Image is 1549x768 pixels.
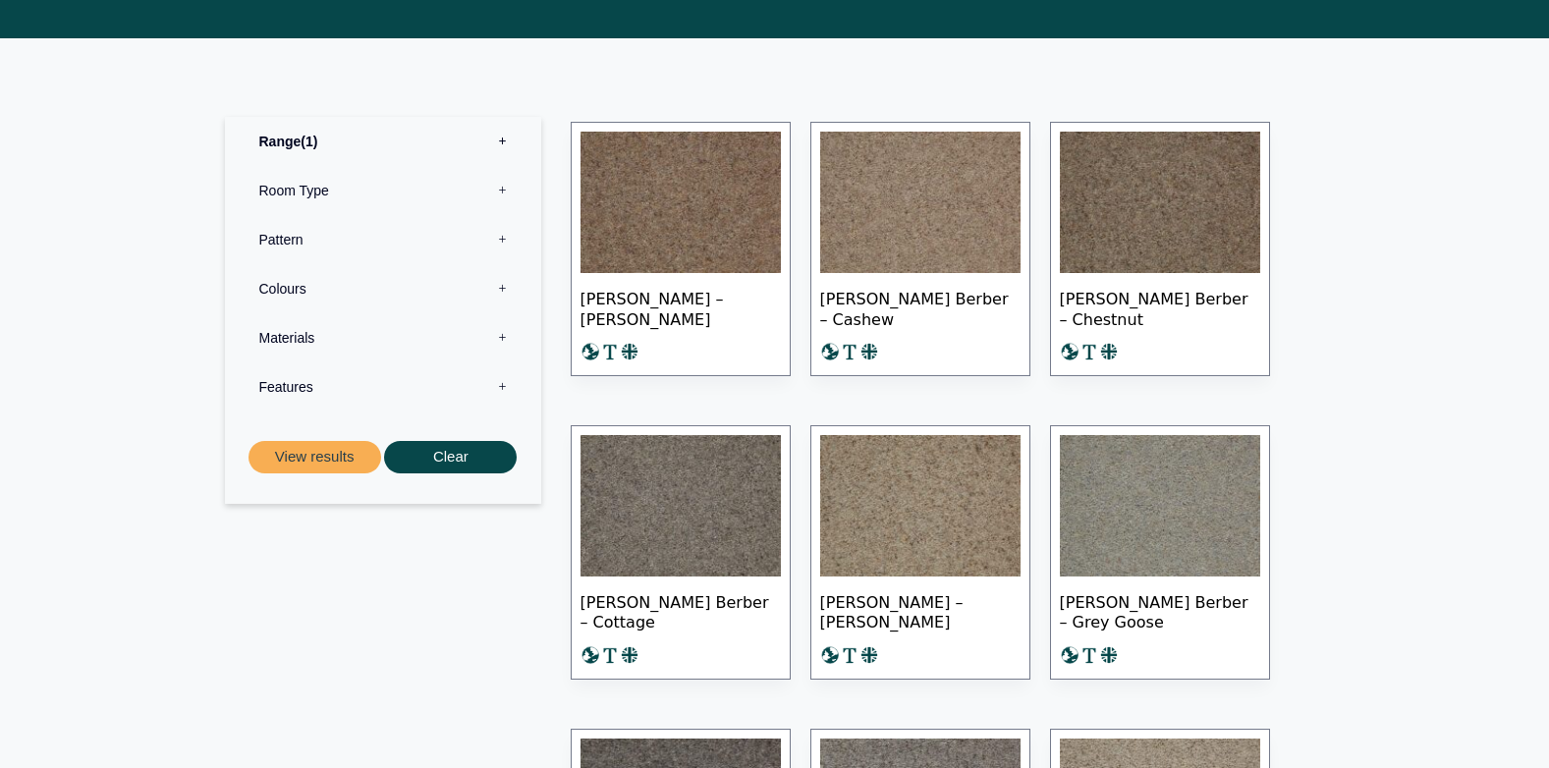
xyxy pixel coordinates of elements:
[571,122,791,376] a: [PERSON_NAME] – [PERSON_NAME]
[249,441,381,473] button: View results
[240,313,526,362] label: Materials
[581,576,781,645] span: [PERSON_NAME] Berber – Cottage
[240,264,526,313] label: Colours
[810,122,1030,376] a: [PERSON_NAME] Berber – Cashew
[240,362,526,411] label: Features
[820,132,1021,273] img: Tomkinson Berber - Cashew
[1060,576,1260,645] span: [PERSON_NAME] Berber – Grey Goose
[820,435,1021,576] img: Tomkinson Berber - Elder
[240,117,526,166] label: Range
[1050,122,1270,376] a: [PERSON_NAME] Berber – Chestnut
[240,215,526,264] label: Pattern
[581,132,781,273] img: Tomkinson Berber -Birch
[581,435,781,576] img: Tomkinson Berber - Cottage
[240,166,526,215] label: Room Type
[384,441,517,473] button: Clear
[810,425,1030,680] a: [PERSON_NAME] – [PERSON_NAME]
[1060,273,1260,342] span: [PERSON_NAME] Berber – Chestnut
[301,134,317,149] span: 1
[1060,435,1260,576] img: Tomkinson Berber - Grey Goose
[820,273,1021,342] span: [PERSON_NAME] Berber – Cashew
[581,273,781,342] span: [PERSON_NAME] – [PERSON_NAME]
[1060,132,1260,273] img: Tomkinson Berber - Chestnut
[820,576,1021,645] span: [PERSON_NAME] – [PERSON_NAME]
[1050,425,1270,680] a: [PERSON_NAME] Berber – Grey Goose
[571,425,791,680] a: [PERSON_NAME] Berber – Cottage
